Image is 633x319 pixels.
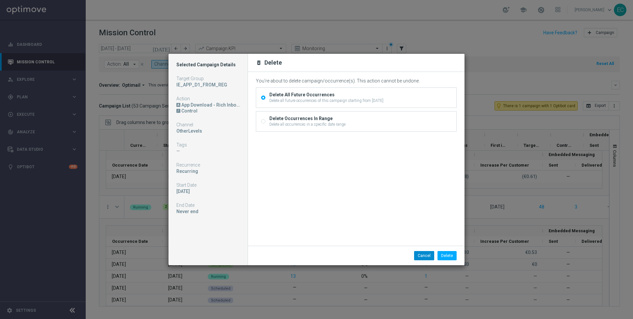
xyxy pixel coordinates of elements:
[269,98,383,104] div: Delete all future occurrences of this campaign starting from [DATE]
[176,108,240,114] div: DN
[176,162,240,168] div: Recurrence
[176,188,240,194] div: 24 Dec 2021, Friday
[176,168,240,174] div: Recurring
[176,142,240,148] div: Tags
[437,251,457,260] button: Delete
[256,78,457,84] div: You’re about to delete campaign/occurrence(s). This action cannot be undone.
[269,115,346,121] div: Delete Occurrences In Range
[176,182,240,188] div: Start Date
[176,82,240,88] div: IE_APP_D1_FROM_REG
[269,92,383,98] div: Delete All Future Occurrences
[176,208,240,214] div: Never end
[256,60,262,66] i: delete_forever
[176,109,180,113] div: /
[414,251,434,260] button: Cancel
[176,96,240,102] div: Action
[264,59,282,67] h2: Delete
[176,128,240,134] div: OtherLevels
[181,108,240,114] div: Control
[176,76,240,81] div: Target Group
[176,62,240,68] h1: Selected Campaign Details
[269,121,346,127] div: Delete all occurrences in a specific date range
[176,103,180,107] div: A
[176,202,240,208] div: End Date
[176,122,240,128] div: Channel
[176,102,240,108] div: App Download - Rich Inbox - Day 1 from reg
[181,102,240,108] div: App Download - Rich Inbox - Day 1 from reg
[176,148,240,154] div: —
